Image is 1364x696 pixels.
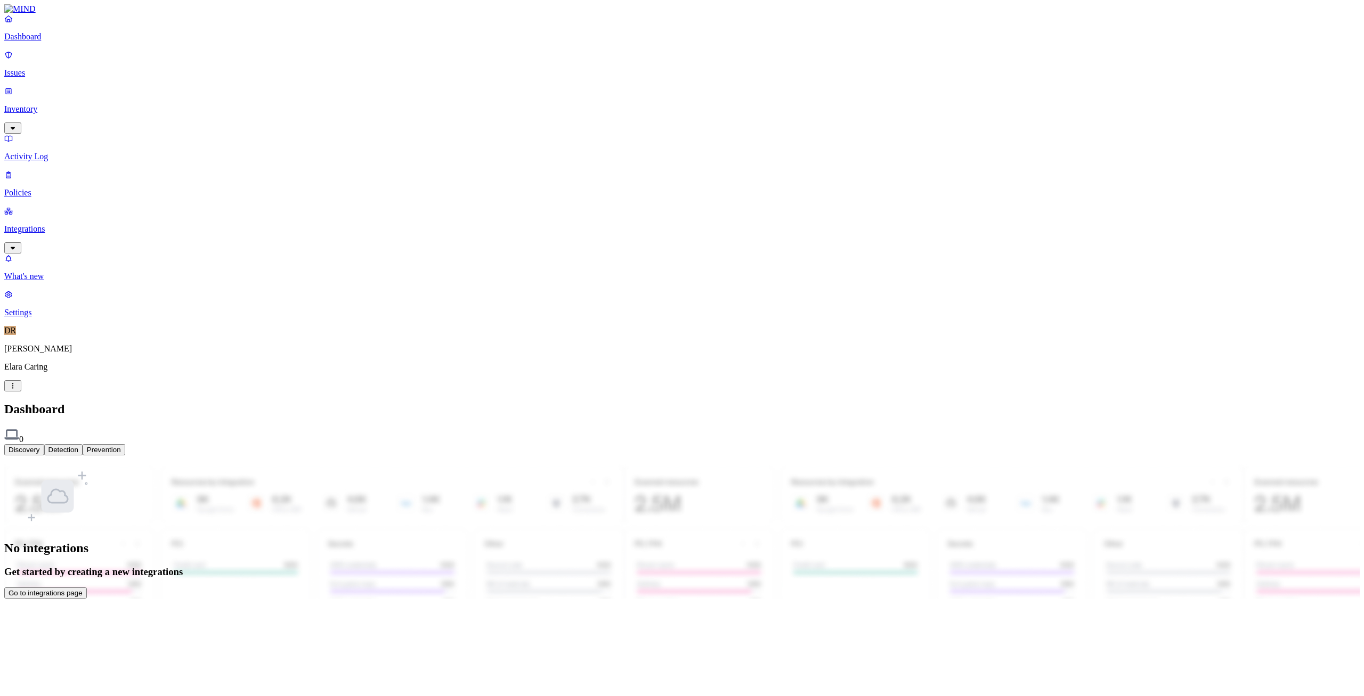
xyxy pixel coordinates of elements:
[4,4,36,14] img: MIND
[4,427,19,442] img: svg%3e
[19,435,23,444] span: 0
[4,14,1360,42] a: Dashboard
[4,308,1360,317] p: Settings
[4,344,1360,354] p: [PERSON_NAME]
[83,444,125,455] button: Prevention
[4,86,1360,132] a: Inventory
[4,4,1360,14] a: MIND
[4,290,1360,317] a: Settings
[4,362,1360,372] p: Elara Caring
[4,68,1360,78] p: Issues
[4,134,1360,161] a: Activity Log
[4,444,44,455] button: Discovery
[4,50,1360,78] a: Issues
[4,152,1360,161] p: Activity Log
[4,402,1360,416] h2: Dashboard
[4,170,1360,198] a: Policies
[4,272,1360,281] p: What's new
[4,224,1360,234] p: Integrations
[4,541,1360,555] h1: No integrations
[4,32,1360,42] p: Dashboard
[4,188,1360,198] p: Policies
[4,587,87,599] button: Go to integrations page
[26,464,90,528] img: integrations-empty-state
[4,566,1360,578] h3: Get started by creating a new integrations
[44,444,83,455] button: Detection
[4,104,1360,114] p: Inventory
[4,326,16,335] span: DR
[4,206,1360,252] a: Integrations
[4,253,1360,281] a: What's new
